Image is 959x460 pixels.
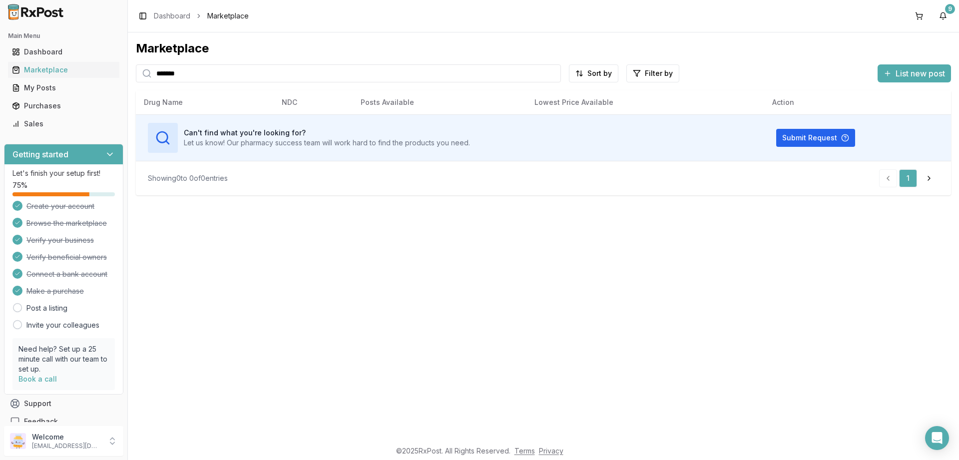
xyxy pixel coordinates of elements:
[8,32,119,40] h2: Main Menu
[879,169,939,187] nav: pagination
[26,235,94,245] span: Verify your business
[136,40,951,56] div: Marketplace
[878,64,951,82] button: List new post
[26,218,107,228] span: Browse the marketplace
[8,43,119,61] a: Dashboard
[4,395,123,413] button: Support
[353,90,526,114] th: Posts Available
[899,169,917,187] a: 1
[154,11,190,21] a: Dashboard
[12,65,115,75] div: Marketplace
[878,69,951,79] a: List new post
[776,129,855,147] button: Submit Request
[4,98,123,114] button: Purchases
[12,180,27,190] span: 75 %
[4,44,123,60] button: Dashboard
[4,4,68,20] img: RxPost Logo
[26,269,107,279] span: Connect a bank account
[4,413,123,431] button: Feedback
[18,344,109,374] p: Need help? Set up a 25 minute call with our team to set up.
[925,426,949,450] div: Open Intercom Messenger
[587,68,612,78] span: Sort by
[8,79,119,97] a: My Posts
[26,303,67,313] a: Post a listing
[12,47,115,57] div: Dashboard
[12,101,115,111] div: Purchases
[32,442,101,450] p: [EMAIL_ADDRESS][DOMAIN_NAME]
[569,64,618,82] button: Sort by
[207,11,249,21] span: Marketplace
[26,286,84,296] span: Make a purchase
[514,447,535,455] a: Terms
[4,116,123,132] button: Sales
[26,201,94,211] span: Create your account
[10,433,26,449] img: User avatar
[4,62,123,78] button: Marketplace
[24,417,58,427] span: Feedback
[539,447,563,455] a: Privacy
[12,119,115,129] div: Sales
[26,252,107,262] span: Verify beneficial owners
[945,4,955,14] div: 9
[154,11,249,21] nav: breadcrumb
[26,320,99,330] a: Invite your colleagues
[136,90,274,114] th: Drug Name
[8,61,119,79] a: Marketplace
[12,168,115,178] p: Let's finish your setup first!
[8,115,119,133] a: Sales
[148,173,228,183] div: Showing 0 to 0 of 0 entries
[184,138,470,148] p: Let us know! Our pharmacy success team will work hard to find the products you need.
[764,90,951,114] th: Action
[12,148,68,160] h3: Getting started
[32,432,101,442] p: Welcome
[4,80,123,96] button: My Posts
[896,67,945,79] span: List new post
[8,97,119,115] a: Purchases
[526,90,764,114] th: Lowest Price Available
[626,64,679,82] button: Filter by
[12,83,115,93] div: My Posts
[919,169,939,187] a: Go to next page
[184,128,470,138] h3: Can't find what you're looking for?
[18,375,57,383] a: Book a call
[274,90,353,114] th: NDC
[645,68,673,78] span: Filter by
[935,8,951,24] button: 9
